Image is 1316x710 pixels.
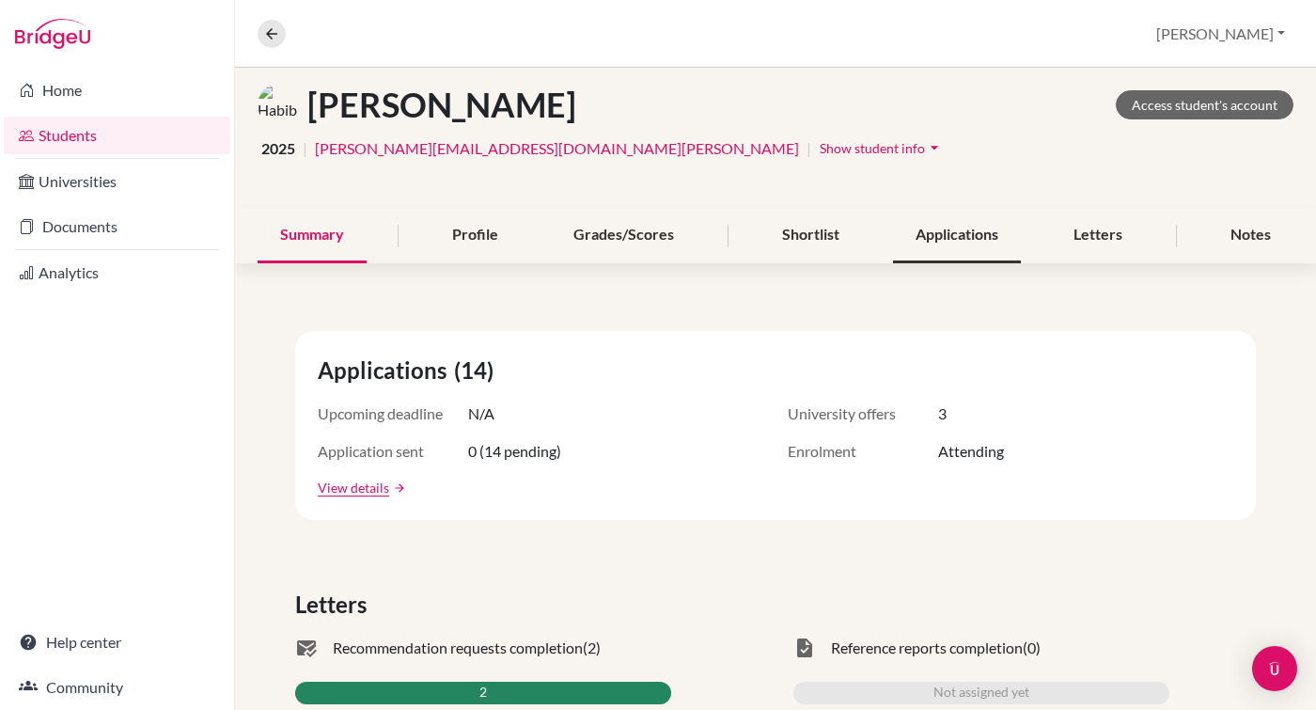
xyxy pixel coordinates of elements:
[1208,208,1293,263] div: Notes
[4,669,230,706] a: Community
[925,138,944,157] i: arrow_drop_down
[468,440,561,463] span: 0 (14 pending)
[4,117,230,154] a: Students
[295,588,374,622] span: Letters
[15,19,90,49] img: Bridge-U
[1148,16,1293,52] button: [PERSON_NAME]
[938,402,947,425] span: 3
[430,208,521,263] div: Profile
[4,71,230,109] a: Home
[295,637,318,659] span: mark_email_read
[807,137,811,160] span: |
[454,354,501,387] span: (14)
[893,208,1021,263] div: Applications
[318,478,389,497] a: View details
[1051,208,1145,263] div: Letters
[788,402,938,425] span: University offers
[479,682,487,704] span: 2
[820,140,925,156] span: Show student info
[389,481,406,495] a: arrow_forward
[318,440,468,463] span: Application sent
[318,354,454,387] span: Applications
[4,208,230,245] a: Documents
[1116,90,1293,119] a: Access student's account
[261,137,295,160] span: 2025
[4,163,230,200] a: Universities
[788,440,938,463] span: Enrolment
[258,208,367,263] div: Summary
[303,137,307,160] span: |
[307,85,576,125] h1: [PERSON_NAME]
[793,637,816,659] span: task
[1023,637,1041,659] span: (0)
[831,637,1023,659] span: Reference reports completion
[938,440,1004,463] span: Attending
[258,84,300,126] img: Habib Aliyev's avatar
[468,402,494,425] span: N/A
[4,623,230,661] a: Help center
[333,637,583,659] span: Recommendation requests completion
[760,208,862,263] div: Shortlist
[4,254,230,292] a: Analytics
[583,637,601,659] span: (2)
[551,208,697,263] div: Grades/Scores
[933,682,1029,704] span: Not assigned yet
[1252,646,1297,691] div: Open Intercom Messenger
[819,134,945,163] button: Show student infoarrow_drop_down
[315,137,799,160] a: [PERSON_NAME][EMAIL_ADDRESS][DOMAIN_NAME][PERSON_NAME]
[318,402,468,425] span: Upcoming deadline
